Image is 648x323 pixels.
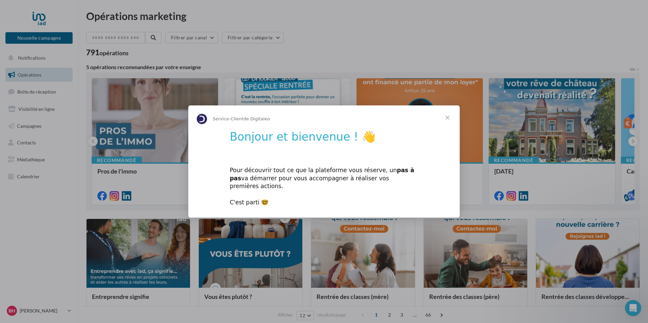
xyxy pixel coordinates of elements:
span: de Digitaleo [243,116,270,121]
span: Fermer [435,105,460,130]
img: Profile image for Service-Client [196,114,207,124]
b: pas à pas [230,167,414,182]
span: Service-Client [213,116,243,121]
h1: Bonjour et bienvenue ! 👋 [230,130,418,148]
div: Pour découvrir tout ce que la plateforme vous réserve, un va démarrer pour vous accompagner à réa... [230,158,418,207]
